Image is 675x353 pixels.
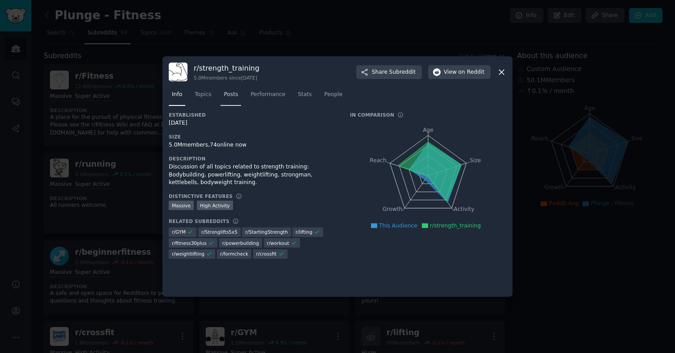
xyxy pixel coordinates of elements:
[247,88,288,106] a: Performance
[350,112,394,118] h3: In Comparison
[222,240,259,246] span: r/ powerbuilding
[430,223,481,229] span: r/strength_training
[194,75,259,81] div: 5.0M members since [DATE]
[423,127,433,133] tspan: Age
[169,141,337,149] div: 5.0M members, 74 online now
[172,251,204,257] span: r/ weightlifting
[195,91,211,99] span: Topics
[356,65,422,80] button: ShareSubreddit
[389,68,416,76] span: Subreddit
[194,63,259,73] h3: r/ strength_training
[379,223,417,229] span: This Audience
[169,119,337,127] div: [DATE]
[458,68,484,76] span: on Reddit
[169,134,337,140] h3: Size
[169,88,185,106] a: Info
[169,155,337,162] h3: Description
[454,206,475,213] tspan: Activity
[267,240,289,246] span: r/ workout
[197,201,233,210] div: High Activity
[220,251,248,257] span: r/ formcheck
[428,65,491,80] button: Viewon Reddit
[169,112,337,118] h3: Established
[256,251,277,257] span: r/ crossfit
[298,91,312,99] span: Stats
[370,157,387,164] tspan: Reach
[296,229,312,235] span: r/ lifting
[444,68,484,76] span: View
[172,91,182,99] span: Info
[192,88,214,106] a: Topics
[245,229,287,235] span: r/ StartingStrength
[172,229,186,235] span: r/ GYM
[250,91,285,99] span: Performance
[372,68,416,76] span: Share
[295,88,315,106] a: Stats
[383,206,402,213] tspan: Growth
[224,91,238,99] span: Posts
[201,229,237,235] span: r/ Stronglifts5x5
[169,193,233,199] h3: Distinctive Features
[321,88,346,106] a: People
[172,240,207,246] span: r/ fitness30plus
[470,157,481,164] tspan: Size
[169,201,194,210] div: Massive
[169,218,229,224] h3: Related Subreddits
[221,88,241,106] a: Posts
[169,63,187,81] img: strength_training
[324,91,342,99] span: People
[169,163,337,187] div: Discussion of all topics related to strength training: Bodybuilding, powerlifting, weightlifting,...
